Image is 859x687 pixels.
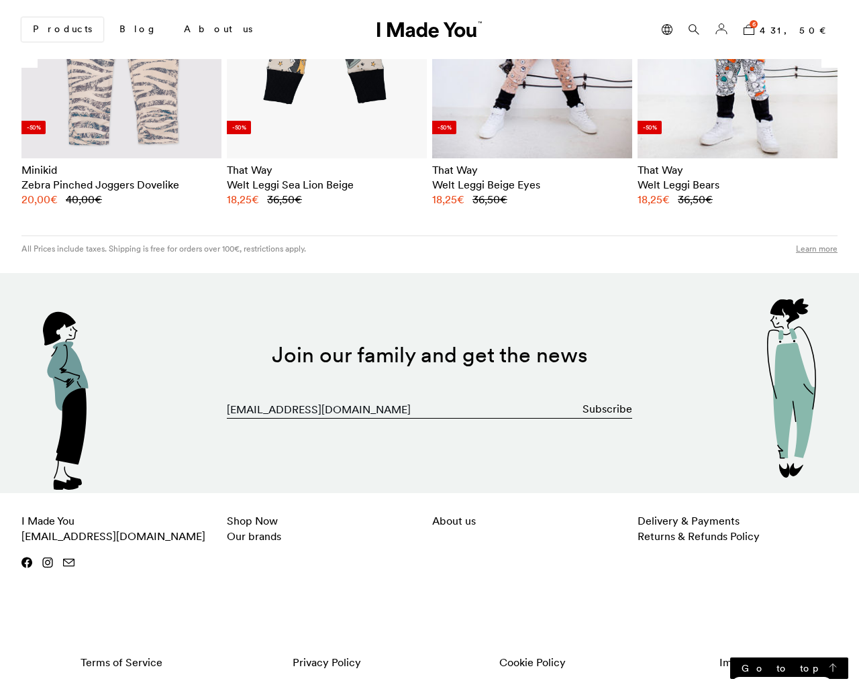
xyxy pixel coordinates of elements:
[227,177,427,192] h2: Welt Leggi Sea Lion Beige
[730,657,848,679] a: Go to top
[457,193,464,206] span: €
[252,193,259,206] span: €
[50,193,58,206] span: €
[678,193,713,206] bdi: 36,50
[638,162,838,207] a: That Way Welt Leggi Bears 36,50€ 18,25€
[821,36,838,68] div: Next slide
[21,162,221,177] div: Minikid
[21,243,306,254] p: All Prices include taxes. Shipping is free for orders over 100€, restrictions apply.
[21,513,221,544] p: I Made You
[21,17,103,42] a: Products
[705,193,713,206] span: €
[738,17,838,42] a: 6 431,50€
[432,162,632,207] a: That Way Welt Leggi Beige Eyes 36,50€ 18,25€
[66,193,102,206] bdi: 40,00
[432,193,464,206] bdi: 18,25
[21,121,46,134] li: -50%
[21,162,221,207] a: Minikid Zebra Pinched Joggers Dovelike 40,00€ 20,00€
[432,648,632,676] a: Cookie Policy
[227,121,251,134] li: -50%
[760,24,838,36] bdi: 431,50
[750,20,758,28] span: 6
[71,342,788,368] h2: Join our family and get the news
[638,514,740,527] a: Delivery & Payments
[819,24,838,36] span: €
[95,193,102,206] span: €
[21,36,38,68] div: Previous slide
[638,162,838,177] div: That Way
[638,648,838,676] a: Imprint
[109,18,168,41] a: Blog
[432,162,632,177] div: That Way
[583,395,632,422] button: Subscribe
[21,193,58,206] bdi: 20,00
[472,193,507,206] bdi: 36,50
[638,193,670,206] bdi: 18,25
[227,193,259,206] bdi: 18,25
[295,193,302,206] span: €
[21,177,221,192] h2: Zebra Pinched Joggers Dovelike
[638,121,662,134] li: -50%
[500,193,507,206] span: €
[432,177,632,192] h2: Welt Leggi Beige Eyes
[227,648,427,676] a: Privacy Policy
[638,177,838,192] h2: Welt Leggi Bears
[227,162,427,177] div: That Way
[227,529,281,543] a: Our brands
[21,529,205,543] a: [EMAIL_ADDRESS][DOMAIN_NAME]
[173,18,263,41] a: About us
[227,162,427,207] a: That Way Welt Leggi Sea Lion Beige 36,50€ 18,25€
[638,529,760,543] a: Returns & Refunds Policy
[432,121,456,134] li: -50%
[432,514,476,527] a: About us
[21,648,221,676] a: Terms of Service
[662,193,670,206] span: €
[796,243,838,254] a: Learn more
[267,193,302,206] bdi: 36,50
[227,514,278,527] a: Shop Now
